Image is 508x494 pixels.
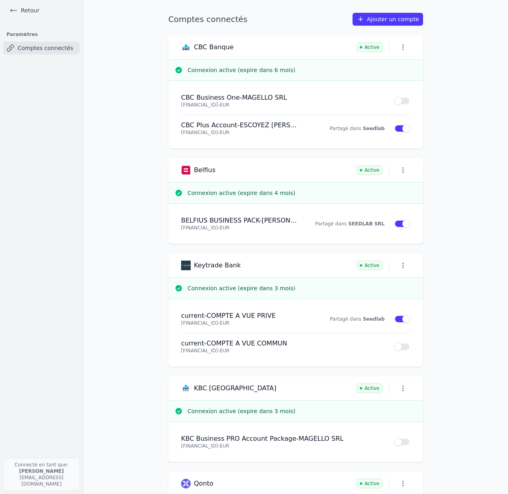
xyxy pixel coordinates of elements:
h3: Paramètres [3,29,80,40]
h4: current - COMPTE A VUE COMMUN [181,339,385,347]
p: Partagé dans [308,316,385,322]
h4: CBC Plus Account - ESCOYEZ [PERSON_NAME] [181,121,298,129]
p: Partagé dans [308,221,385,227]
a: Seedlab [363,126,385,131]
h3: Qonto [194,480,214,488]
a: SEEDLAB SRL [348,221,385,227]
span: Active [357,42,383,52]
h3: Keytrade Bank [194,261,241,269]
a: Seedlab [363,316,385,322]
strong: [PERSON_NAME] [19,468,64,474]
img: CBC Banque logo [181,42,191,52]
h3: Connexion active (expire dans 3 mois) [187,284,417,292]
span: Active [357,479,383,488]
p: [FINANCIAL_ID] - EUR [181,129,298,136]
h4: BELFIUS BUSINESS PACK - [PERSON_NAME] [181,217,298,225]
p: Partagé dans [308,125,385,132]
span: Active [357,165,383,175]
p: [FINANCIAL_ID] - EUR [181,225,298,231]
a: Retour [6,5,42,16]
h3: Connexion active (expire dans 6 mois) [187,66,417,74]
p: Connecté en tant que: [EMAIL_ADDRESS][DOMAIN_NAME] [3,458,80,491]
img: Keytrade Bank logo [181,261,191,270]
h3: Connexion active (expire dans 4 mois) [187,189,417,197]
h4: current - COMPTE A VUE PRIVE [181,312,298,320]
img: Belfius logo [181,165,191,175]
h3: Belfius [194,166,216,174]
img: KBC Brussels logo [181,384,191,393]
img: Qonto logo [181,479,191,488]
p: [FINANCIAL_ID] - EUR [181,102,385,108]
h3: KBC [GEOGRAPHIC_DATA] [194,384,276,392]
h4: CBC Business One - MAGELLO SRL [181,94,385,102]
h4: KBC Business PRO Account Package - MAGELLO SRL [181,435,385,443]
p: [FINANCIAL_ID] - EUR [181,443,385,449]
span: Active [357,384,383,393]
a: Comptes connectés [3,42,80,54]
p: [FINANCIAL_ID] - EUR [181,347,385,354]
h1: Comptes connectés [168,14,248,25]
h3: CBC Banque [194,43,234,51]
p: [FINANCIAL_ID] - EUR [181,320,298,326]
span: Active [357,261,383,270]
a: Ajouter un compte [353,13,423,26]
h3: Connexion active (expire dans 3 mois) [187,407,417,415]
